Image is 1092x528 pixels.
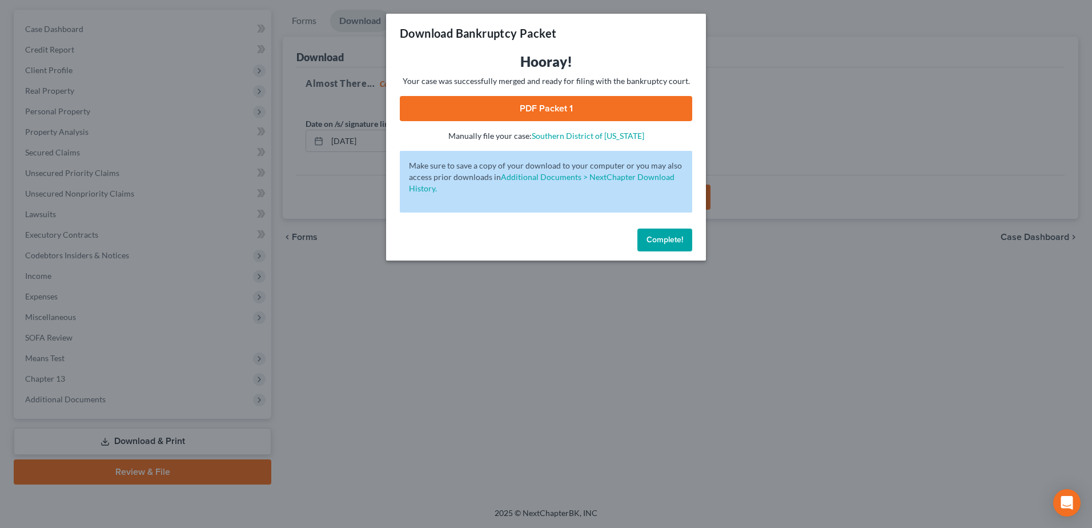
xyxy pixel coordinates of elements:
a: Additional Documents > NextChapter Download History. [409,172,675,193]
a: PDF Packet 1 [400,96,692,121]
span: Complete! [647,235,683,245]
div: Open Intercom Messenger [1053,489,1081,517]
h3: Download Bankruptcy Packet [400,25,556,41]
a: Southern District of [US_STATE] [532,131,644,141]
p: Manually file your case: [400,130,692,142]
button: Complete! [637,229,692,251]
p: Make sure to save a copy of your download to your computer or you may also access prior downloads in [409,160,683,194]
h3: Hooray! [400,53,692,71]
p: Your case was successfully merged and ready for filing with the bankruptcy court. [400,75,692,87]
